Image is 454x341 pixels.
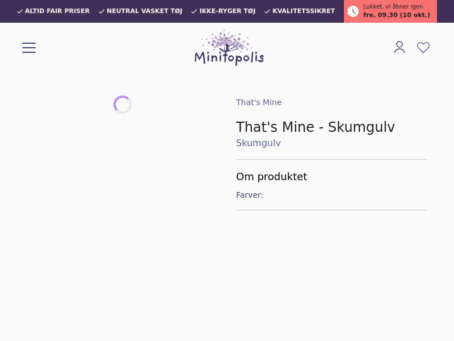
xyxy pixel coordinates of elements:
[363,2,423,11] span: Lukket, vi åbner igen
[195,30,264,66] img: Minitopolis logo
[236,118,427,136] h1: That's Mine - Skumgulv
[107,8,183,15] span: Neutral vasket tøj
[236,189,266,201] span: Farver:
[236,169,427,185] h5: Om produktet
[236,98,282,107] a: That's Mine
[25,8,90,15] span: Altid fair priser
[199,8,255,15] span: Ikke-ryger tøj
[363,11,430,20] span: fre. 09.30 (10 okt.)
[272,8,335,15] span: Kvalitetssikret
[236,136,427,150] a: Skumgulv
